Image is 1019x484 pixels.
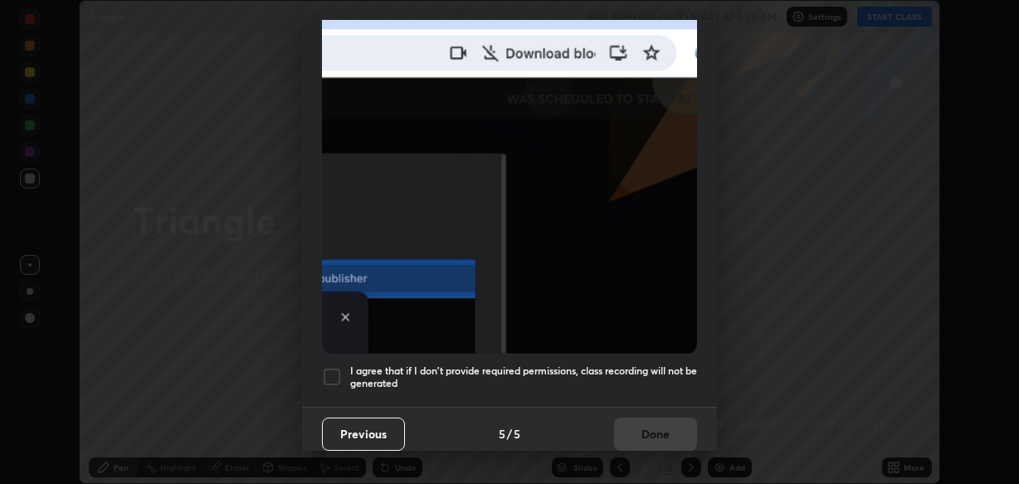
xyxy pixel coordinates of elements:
[514,425,520,442] h4: 5
[350,364,697,390] h5: I agree that if I don't provide required permissions, class recording will not be generated
[507,425,512,442] h4: /
[322,418,405,451] button: Previous
[499,425,505,442] h4: 5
